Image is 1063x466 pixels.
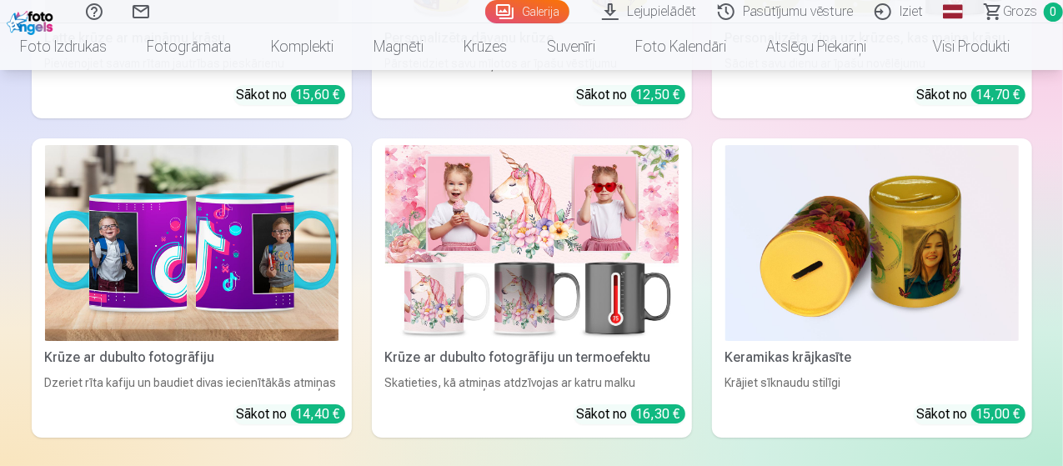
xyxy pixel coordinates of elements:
div: Dzeriet rīta kafiju un baudiet divas iecienītākās atmiņas [38,374,345,391]
a: Keramikas krājkasīteKeramikas krājkasīteKrājiet sīknaudu stilīgiSākot no 15,00 € [712,138,1032,438]
span: 0 [1044,3,1063,22]
a: Atslēgu piekariņi [746,23,886,70]
div: 14,40 € [291,404,345,423]
div: 16,30 € [631,404,685,423]
img: Keramikas krājkasīte [725,145,1019,341]
a: Komplekti [251,23,353,70]
a: Visi produkti [886,23,1030,70]
img: Krūze ar dubulto fotogrāfiju [45,145,338,341]
div: Krūze ar dubulto fotogrāfiju un termoefektu [379,348,685,368]
div: 15,00 € [971,404,1025,423]
div: Skatieties, kā atmiņas atdzīvojas ar katru malku [379,374,685,391]
div: Sākot no [577,85,685,105]
a: Krūze ar dubulto fotogrāfijuKrūze ar dubulto fotogrāfijuDzeriet rīta kafiju un baudiet divas ieci... [32,138,352,438]
a: Krūze ar dubulto fotogrāfiju un termoefektuKrūze ar dubulto fotogrāfiju un termoefektuSkatieties,... [372,138,692,438]
div: 15,60 € [291,85,345,104]
div: Sākot no [237,404,345,424]
a: Krūzes [444,23,527,70]
img: /fa1 [7,7,58,35]
div: Sākot no [917,404,1025,424]
a: Foto kalendāri [615,23,746,70]
div: Sākot no [917,85,1025,105]
div: Sākot no [237,85,345,105]
span: Grozs [1003,2,1037,22]
img: Krūze ar dubulto fotogrāfiju un termoefektu [385,145,679,341]
div: Krūze ar dubulto fotogrāfiju [38,348,345,368]
a: Fotogrāmata [127,23,251,70]
div: Keramikas krājkasīte [719,348,1025,368]
a: Suvenīri [527,23,615,70]
div: 12,50 € [631,85,685,104]
div: Krājiet sīknaudu stilīgi [719,374,1025,391]
a: Magnēti [353,23,444,70]
div: Sākot no [577,404,685,424]
div: 14,70 € [971,85,1025,104]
